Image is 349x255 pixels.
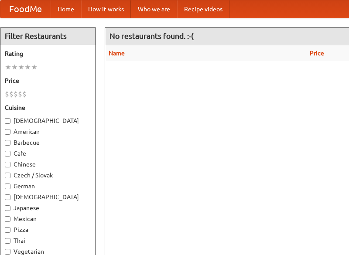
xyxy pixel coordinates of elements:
input: Barbecue [5,140,10,146]
a: Recipe videos [177,0,229,18]
label: Chinese [5,160,91,169]
li: $ [5,89,9,99]
label: [DEMOGRAPHIC_DATA] [5,116,91,125]
input: American [5,129,10,135]
a: Home [51,0,81,18]
li: $ [9,89,14,99]
a: FoodMe [0,0,51,18]
h5: Price [5,76,91,85]
li: ★ [11,62,18,72]
input: Mexican [5,216,10,222]
input: Cafe [5,151,10,156]
label: Cafe [5,149,91,158]
h5: Cuisine [5,103,91,112]
label: American [5,127,91,136]
a: Price [310,50,324,57]
li: $ [18,89,22,99]
li: ★ [24,62,31,72]
a: How it works [81,0,131,18]
input: Japanese [5,205,10,211]
li: $ [22,89,27,99]
label: Thai [5,236,91,245]
input: Thai [5,238,10,244]
input: German [5,184,10,189]
h5: Rating [5,49,91,58]
input: Chinese [5,162,10,167]
input: Vegetarian [5,249,10,255]
input: [DEMOGRAPHIC_DATA] [5,118,10,124]
ng-pluralize: No restaurants found. :-( [109,32,194,40]
a: Who we are [131,0,177,18]
li: ★ [31,62,38,72]
a: Name [109,50,125,57]
label: Czech / Slovak [5,171,91,180]
label: Pizza [5,225,91,234]
label: German [5,182,91,190]
h4: Filter Restaurants [0,27,96,45]
li: ★ [5,62,11,72]
li: $ [14,89,18,99]
label: [DEMOGRAPHIC_DATA] [5,193,91,201]
input: Pizza [5,227,10,233]
input: Czech / Slovak [5,173,10,178]
label: Japanese [5,204,91,212]
li: ★ [18,62,24,72]
input: [DEMOGRAPHIC_DATA] [5,194,10,200]
label: Mexican [5,214,91,223]
label: Barbecue [5,138,91,147]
